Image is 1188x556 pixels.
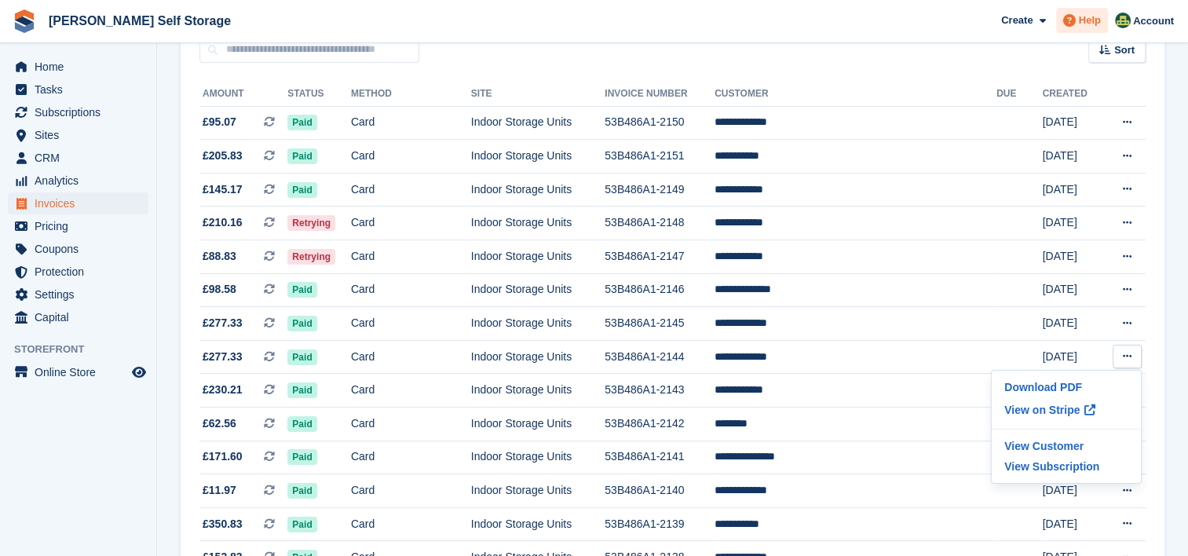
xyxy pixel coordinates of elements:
span: Invoices [35,192,129,214]
span: Analytics [35,170,129,192]
td: Card [351,408,471,441]
td: 53B486A1-2147 [605,240,715,274]
td: 53B486A1-2141 [605,441,715,474]
span: Paid [287,449,316,465]
td: 53B486A1-2151 [605,140,715,174]
td: Card [351,207,471,240]
td: Card [351,474,471,508]
a: menu [8,192,148,214]
a: menu [8,306,148,328]
a: Preview store [130,363,148,382]
a: menu [8,215,148,237]
img: Julie Williams [1115,13,1131,28]
th: Due [996,82,1043,107]
span: £230.21 [203,382,243,398]
td: Indoor Storage Units [471,340,605,374]
span: Protection [35,261,129,283]
a: Download PDF [998,377,1135,397]
span: Online Store [35,361,129,383]
td: [DATE] [1043,474,1102,508]
td: [DATE] [1043,507,1102,541]
span: Paid [287,182,316,198]
td: [DATE] [1043,106,1102,140]
span: Capital [35,306,129,328]
span: £95.07 [203,114,236,130]
a: menu [8,170,148,192]
span: £62.56 [203,415,236,432]
a: [PERSON_NAME] Self Storage [42,8,237,34]
td: Card [351,507,471,541]
td: 53B486A1-2139 [605,507,715,541]
td: [DATE] [1043,173,1102,207]
span: Paid [287,316,316,331]
span: Paid [287,517,316,532]
span: £171.60 [203,448,243,465]
td: 53B486A1-2146 [605,273,715,307]
span: Retrying [287,249,335,265]
a: menu [8,79,148,101]
td: Card [351,273,471,307]
span: Paid [287,282,316,298]
img: stora-icon-8386f47178a22dfd0bd8f6a31ec36ba5ce8667c1dd55bd0f319d3a0aa187defe.svg [13,9,36,33]
span: CRM [35,147,129,169]
td: Indoor Storage Units [471,106,605,140]
span: Retrying [287,215,335,231]
span: Paid [287,349,316,365]
td: [DATE] [1043,273,1102,307]
td: 53B486A1-2144 [605,340,715,374]
td: [DATE] [1043,240,1102,274]
td: Indoor Storage Units [471,207,605,240]
td: Indoor Storage Units [471,441,605,474]
td: Card [351,441,471,474]
th: Customer [715,82,996,107]
td: [DATE] [1043,340,1102,374]
td: Card [351,240,471,274]
td: Indoor Storage Units [471,408,605,441]
td: Card [351,340,471,374]
a: View Subscription [998,456,1135,477]
span: Sites [35,124,129,146]
td: [DATE] [1043,140,1102,174]
a: menu [8,147,148,169]
span: Paid [287,148,316,164]
a: View on Stripe [998,397,1135,422]
a: menu [8,124,148,146]
a: menu [8,238,148,260]
span: Create [1001,13,1033,28]
td: Indoor Storage Units [471,507,605,541]
td: Card [351,106,471,140]
td: 53B486A1-2145 [605,307,715,341]
span: Paid [287,416,316,432]
span: Settings [35,283,129,305]
span: Home [35,56,129,78]
span: Coupons [35,238,129,260]
a: menu [8,56,148,78]
span: Sort [1114,42,1135,58]
span: £88.83 [203,248,236,265]
span: Subscriptions [35,101,129,123]
td: Indoor Storage Units [471,240,605,274]
td: Indoor Storage Units [471,173,605,207]
span: Paid [287,483,316,499]
td: Card [351,307,471,341]
td: Indoor Storage Units [471,273,605,307]
span: Paid [287,382,316,398]
td: 53B486A1-2149 [605,173,715,207]
td: 53B486A1-2150 [605,106,715,140]
th: Invoice Number [605,82,715,107]
a: menu [8,261,148,283]
td: Indoor Storage Units [471,307,605,341]
th: Status [287,82,351,107]
td: Indoor Storage Units [471,374,605,408]
span: Pricing [35,215,129,237]
td: Indoor Storage Units [471,140,605,174]
td: Indoor Storage Units [471,474,605,508]
a: menu [8,283,148,305]
td: 53B486A1-2143 [605,374,715,408]
a: View Customer [998,436,1135,456]
td: 53B486A1-2148 [605,207,715,240]
td: Card [351,173,471,207]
